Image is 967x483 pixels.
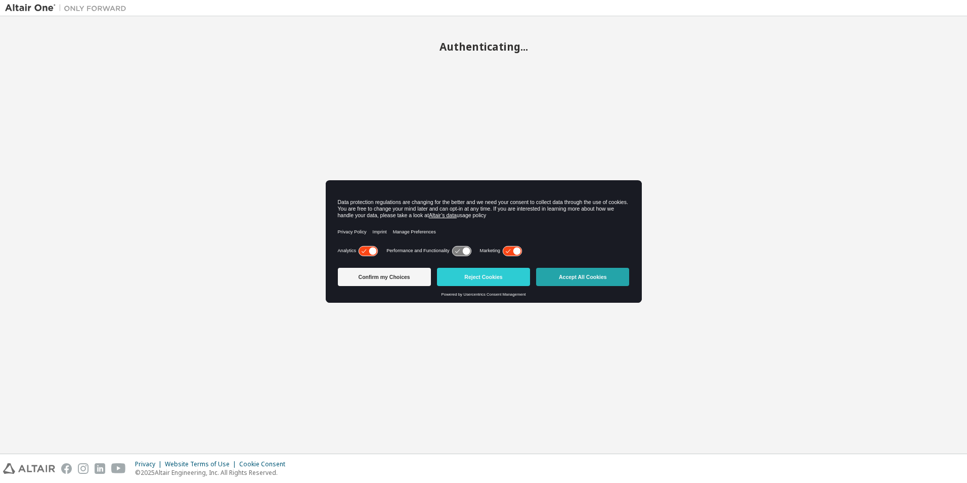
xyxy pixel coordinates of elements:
[5,3,131,13] img: Altair One
[5,40,962,53] h2: Authenticating...
[165,460,239,468] div: Website Terms of Use
[95,463,105,474] img: linkedin.svg
[111,463,126,474] img: youtube.svg
[61,463,72,474] img: facebook.svg
[78,463,89,474] img: instagram.svg
[135,468,291,477] p: © 2025 Altair Engineering, Inc. All Rights Reserved.
[239,460,291,468] div: Cookie Consent
[3,463,55,474] img: altair_logo.svg
[135,460,165,468] div: Privacy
